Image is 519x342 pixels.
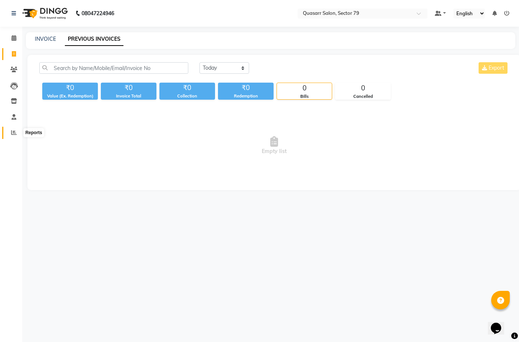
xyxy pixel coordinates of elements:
div: Redemption [218,93,274,99]
div: Collection [159,93,215,99]
img: logo [19,3,70,24]
div: 0 [277,83,332,93]
input: Search by Name/Mobile/Email/Invoice No [39,62,188,74]
div: Value (Ex. Redemption) [42,93,98,99]
div: Invoice Total [101,93,156,99]
a: INVOICE [35,36,56,42]
span: Empty list [39,109,509,183]
b: 08047224946 [82,3,114,24]
a: PREVIOUS INVOICES [65,33,123,46]
div: Bills [277,93,332,100]
div: ₹0 [101,83,156,93]
iframe: chat widget [488,312,512,335]
div: ₹0 [42,83,98,93]
div: Reports [23,128,44,137]
div: ₹0 [159,83,215,93]
div: 0 [335,83,390,93]
div: Cancelled [335,93,390,100]
div: ₹0 [218,83,274,93]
